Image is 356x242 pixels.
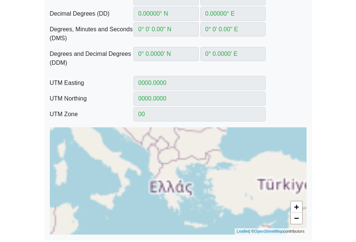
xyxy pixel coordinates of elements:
[237,229,249,233] a: Leaflet
[50,50,134,67] span: Degrees and Decimal Degrees (DDM)
[235,228,306,235] div: | © contributors
[44,92,134,106] label: UTM Northing
[44,76,134,90] label: UTM Easting
[291,201,302,213] a: Zoom in
[291,213,302,224] a: Zoom out
[50,9,134,18] span: Decimal Degrees (DD)
[44,107,134,121] label: UTM Zone
[254,229,283,233] a: OpenStreetMap
[50,25,134,43] span: Degrees, Minutes and Seconds (DMS)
